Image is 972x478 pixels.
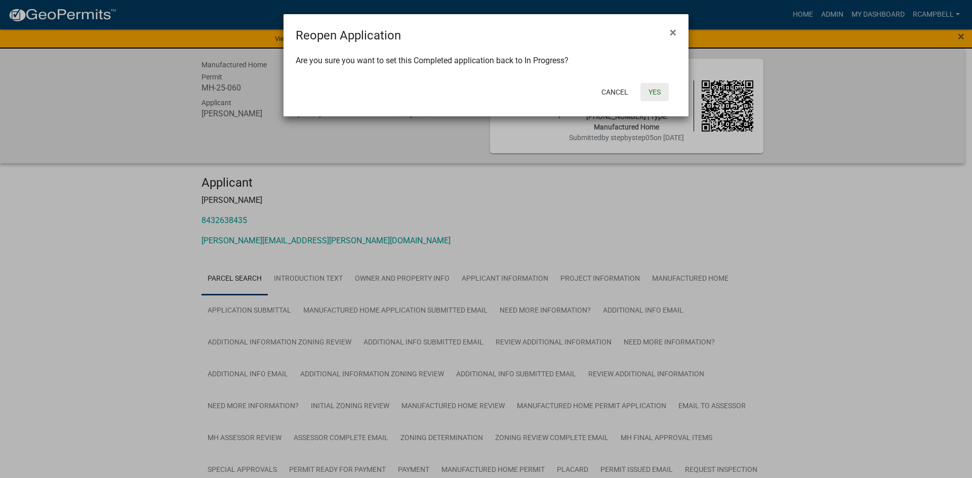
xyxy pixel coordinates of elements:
[662,18,684,47] button: Close
[296,26,401,45] h4: Reopen Application
[670,25,676,39] span: ×
[593,83,636,101] button: Cancel
[640,83,669,101] button: Yes
[283,45,688,79] div: Are you sure you want to set this Completed application back to In Progress?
